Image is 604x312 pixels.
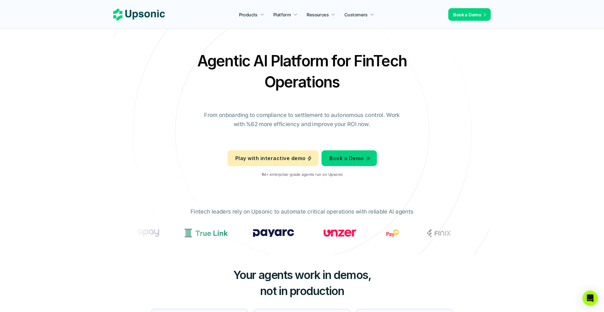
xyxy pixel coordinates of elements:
[192,50,412,92] h2: Agentic AI Platform for FinTech Operations
[200,111,404,129] p: From onboarding to compliance to settlement to autonomous control. Work with %82 more efficiency ...
[260,284,344,298] span: not in production
[448,8,491,21] a: Book a Demo
[233,268,371,282] span: Your agents work in demos,
[235,9,268,20] a: Products
[307,11,329,18] p: Resources
[329,154,364,163] p: Book a Demo
[227,150,318,166] a: Play with interactive demo
[191,207,413,216] p: Fintech leaders rely on Upsonic to automate critical operations with reliable AI agents
[453,11,481,18] p: Book a Demo
[583,291,598,306] div: Open Intercom Messenger
[235,154,305,163] p: Play with interactive demo
[261,172,343,177] p: 1M+ enterprise-grade agents run on Upsonic
[344,11,368,18] p: Customers
[273,11,291,18] p: Platform
[322,150,377,166] a: Book a Demo
[239,11,258,18] p: Products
